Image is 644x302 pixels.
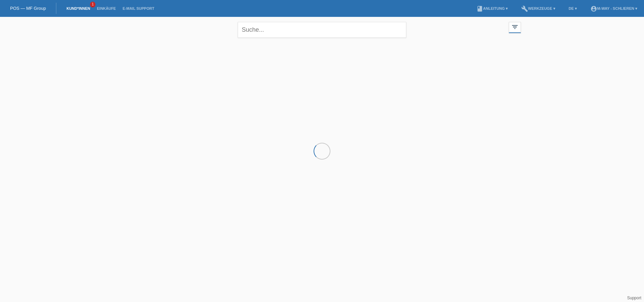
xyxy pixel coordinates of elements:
[473,6,511,10] a: bookAnleitung ▾
[518,6,559,10] a: buildWerkzeuge ▾
[238,22,406,38] input: Suche...
[10,6,46,11] a: POS — MF Group
[627,296,641,300] a: Support
[119,6,158,10] a: E-Mail Support
[587,6,641,10] a: account_circlem-way - Schlieren ▾
[511,23,519,31] i: filter_list
[565,6,580,10] a: DE ▾
[63,6,93,10] a: Kund*innen
[90,2,95,7] span: 1
[590,5,597,12] i: account_circle
[93,6,119,10] a: Einkäufe
[476,5,483,12] i: book
[521,5,528,12] i: build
